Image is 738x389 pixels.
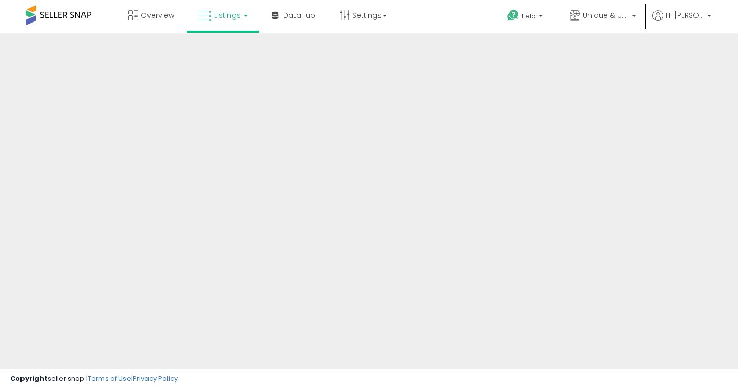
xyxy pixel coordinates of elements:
span: Unique & Upscale [583,10,629,20]
a: Help [499,2,553,33]
a: Terms of Use [88,374,131,383]
span: DataHub [283,10,315,20]
i: Get Help [507,9,519,22]
span: Overview [141,10,174,20]
a: Privacy Policy [133,374,178,383]
span: Hi [PERSON_NAME] [666,10,704,20]
strong: Copyright [10,374,48,383]
div: seller snap | | [10,374,178,384]
span: Listings [214,10,241,20]
a: Hi [PERSON_NAME] [652,10,711,33]
span: Help [522,12,536,20]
